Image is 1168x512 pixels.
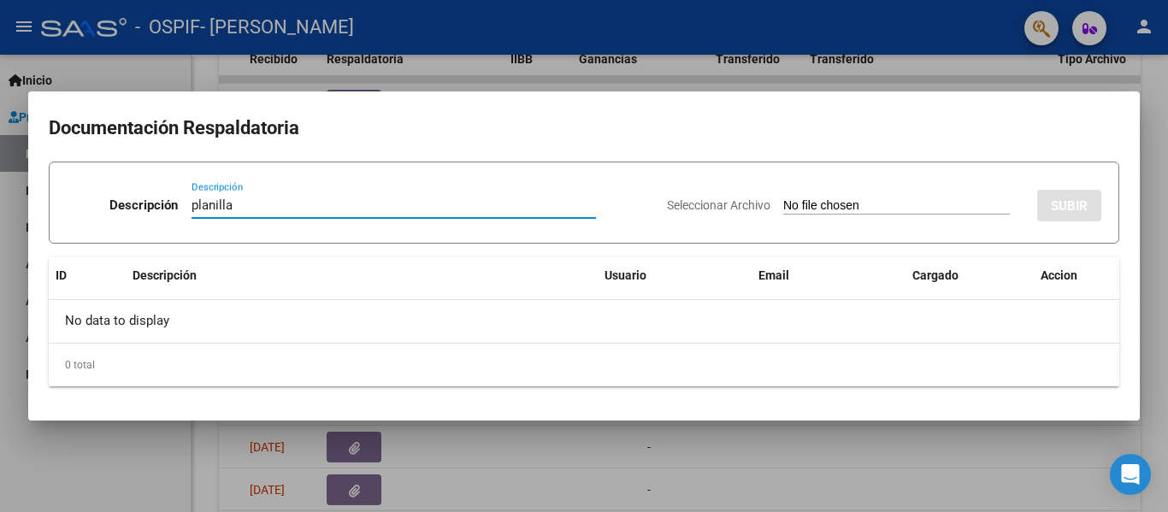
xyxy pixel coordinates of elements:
div: Open Intercom Messenger [1110,454,1151,495]
button: SUBIR [1037,190,1101,221]
datatable-header-cell: Usuario [598,257,752,294]
datatable-header-cell: Descripción [126,257,598,294]
p: Descripción [109,196,178,215]
datatable-header-cell: Email [752,257,905,294]
div: 0 total [49,344,1119,386]
span: Seleccionar Archivo [667,198,770,212]
datatable-header-cell: Accion [1034,257,1119,294]
span: Email [758,268,789,282]
div: No data to display [49,300,1119,343]
span: SUBIR [1051,198,1088,214]
datatable-header-cell: ID [49,257,126,294]
span: Accion [1041,268,1077,282]
span: ID [56,268,67,282]
span: Cargado [912,268,959,282]
span: Usuario [605,268,646,282]
datatable-header-cell: Cargado [905,257,1034,294]
h2: Documentación Respaldatoria [49,112,1119,144]
span: Descripción [133,268,197,282]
